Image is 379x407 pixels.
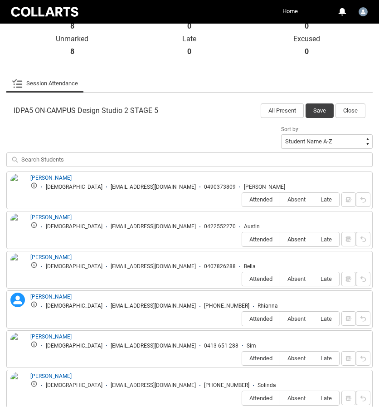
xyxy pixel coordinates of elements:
[30,214,72,221] a: [PERSON_NAME]
[280,275,313,282] span: Absent
[10,213,25,233] img: Austin Dickinson
[12,74,78,93] a: Session Attendance
[46,303,102,309] div: [DEMOGRAPHIC_DATA]
[204,382,249,389] div: [PHONE_NUMBER]
[46,184,102,191] div: [DEMOGRAPHIC_DATA]
[204,223,236,230] div: 0422552270
[356,351,370,366] button: Reset
[204,184,236,191] div: 0490373809
[14,34,131,44] p: Unmarked
[356,311,370,326] button: Reset
[111,343,196,349] div: [EMAIL_ADDRESS][DOMAIN_NAME]
[30,254,72,260] a: [PERSON_NAME]
[187,47,191,56] strong: 0
[30,373,72,379] a: [PERSON_NAME]
[280,5,300,18] a: Home
[10,333,25,353] img: Simeon Curcio
[242,275,280,282] span: Attended
[244,263,256,270] div: Bella
[111,303,196,309] div: [EMAIL_ADDRESS][DOMAIN_NAME]
[280,315,313,322] span: Absent
[280,355,313,362] span: Absent
[313,196,339,203] span: Late
[242,196,280,203] span: Attended
[30,333,72,340] a: [PERSON_NAME]
[356,272,370,286] button: Reset
[359,7,368,16] img: Faculty.abenjamin
[356,232,370,246] button: Reset
[6,74,83,93] li: Session Attendance
[280,395,313,402] span: Absent
[242,236,280,243] span: Attended
[46,343,102,349] div: [DEMOGRAPHIC_DATA]
[313,355,339,362] span: Late
[313,236,339,243] span: Late
[313,275,339,282] span: Late
[10,174,25,194] img: Ann Nabu
[306,103,334,118] button: Save
[30,175,72,181] a: [PERSON_NAME]
[261,103,304,118] button: All Present
[356,4,370,18] button: User Profile Faculty.abenjamin
[244,184,285,191] div: [PERSON_NAME]
[70,22,74,31] strong: 8
[187,22,191,31] strong: 0
[281,126,300,132] span: Sort by:
[242,315,280,322] span: Attended
[313,395,339,402] span: Late
[280,196,313,203] span: Absent
[313,315,339,322] span: Late
[10,372,25,392] img: Solinda Tom
[131,34,248,44] p: Late
[30,294,72,300] a: [PERSON_NAME]
[204,263,236,270] div: 0407826288
[10,253,25,273] img: Bella Fryer
[247,343,256,349] div: Sim
[305,47,309,56] strong: 0
[111,184,196,191] div: [EMAIL_ADDRESS][DOMAIN_NAME]
[10,293,25,307] lightning-icon: Rhianna Somerville
[305,22,309,31] strong: 0
[242,395,280,402] span: Attended
[244,223,260,230] div: Austin
[204,303,249,309] div: [PHONE_NUMBER]
[356,192,370,207] button: Reset
[356,391,370,405] button: Reset
[111,223,196,230] div: [EMAIL_ADDRESS][DOMAIN_NAME]
[46,223,102,230] div: [DEMOGRAPHIC_DATA]
[335,103,365,118] button: Close
[111,382,196,389] div: [EMAIL_ADDRESS][DOMAIN_NAME]
[6,152,373,167] input: Search Students
[70,47,74,56] strong: 8
[46,263,102,270] div: [DEMOGRAPHIC_DATA]
[258,303,278,309] div: Rhianna
[280,236,313,243] span: Absent
[258,382,276,389] div: Solinda
[14,106,158,115] span: IDPA5 ON-CAMPUS Design Studio 2 STAGE 5
[46,382,102,389] div: [DEMOGRAPHIC_DATA]
[204,343,238,349] div: 0413 651 288
[248,34,365,44] p: Excused
[242,355,280,362] span: Attended
[111,263,196,270] div: [EMAIL_ADDRESS][DOMAIN_NAME]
